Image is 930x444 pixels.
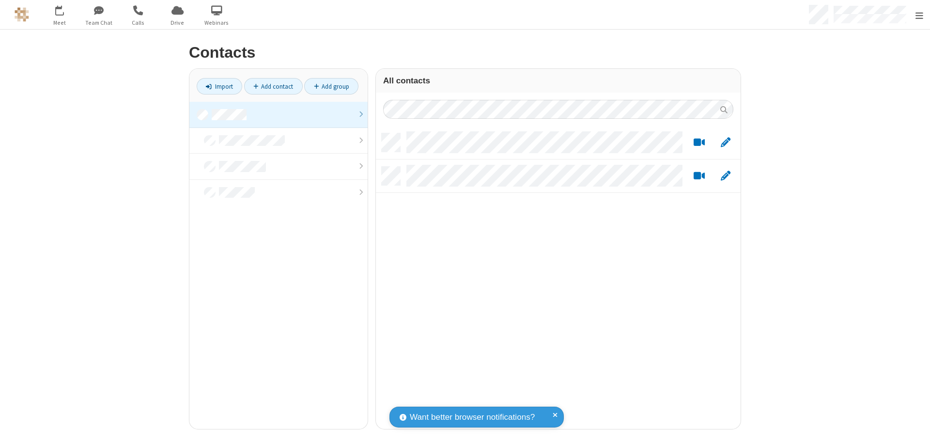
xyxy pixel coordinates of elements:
div: grid [376,126,741,429]
a: Import [197,78,242,95]
span: Meet [42,18,78,27]
button: Start a video meeting [690,137,709,149]
a: Add contact [244,78,303,95]
button: Edit [716,137,735,149]
span: Team Chat [81,18,117,27]
span: Webinars [199,18,235,27]
button: Edit [716,170,735,182]
span: Calls [120,18,156,27]
h3: All contacts [383,76,733,85]
img: QA Selenium DO NOT DELETE OR CHANGE [15,7,29,22]
span: Drive [159,18,196,27]
h2: Contacts [189,44,741,61]
button: Start a video meeting [690,170,709,182]
span: Want better browser notifications? [410,411,535,424]
div: 4 [62,5,68,13]
a: Add group [304,78,358,95]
